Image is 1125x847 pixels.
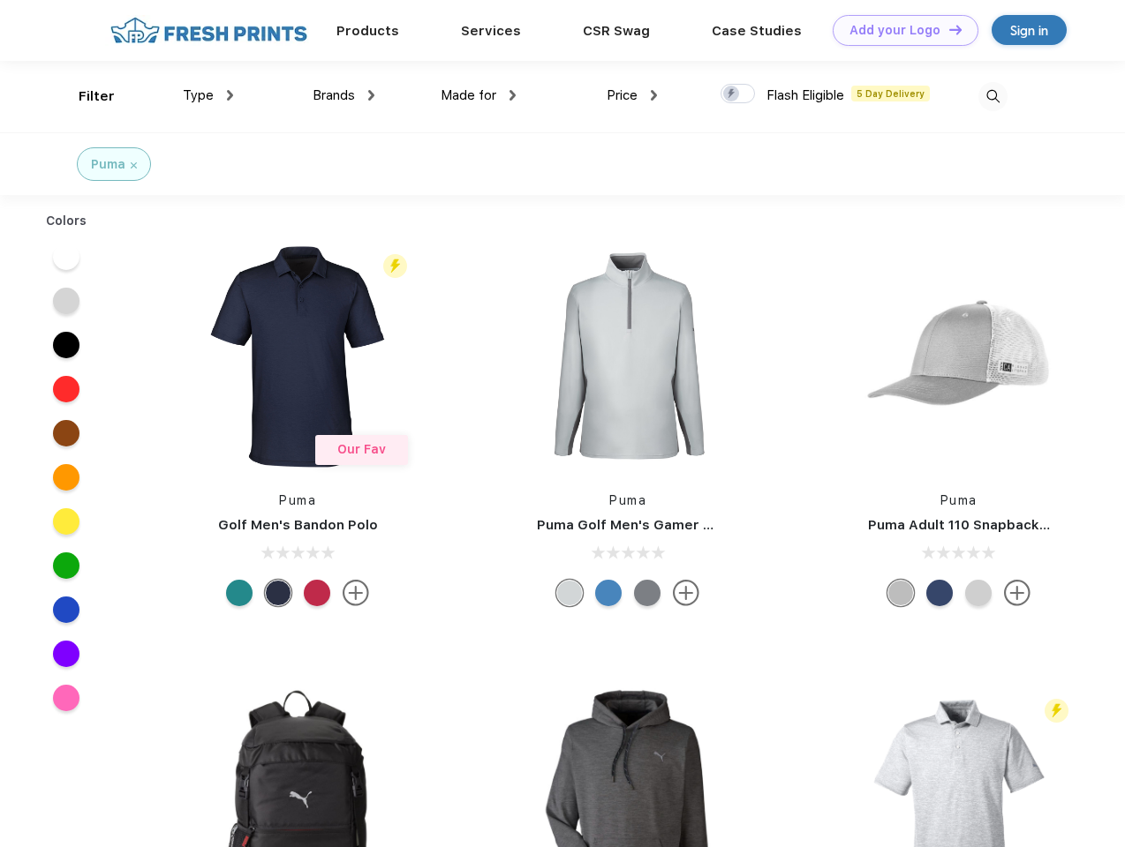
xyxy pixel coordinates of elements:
span: Price [607,87,638,103]
a: Puma [940,493,978,507]
div: Puma [91,155,125,174]
a: Puma Golf Men's Gamer Golf Quarter-Zip [537,517,816,533]
span: Flash Eligible [766,87,844,103]
a: Puma [279,493,316,507]
img: desktop_search.svg [978,82,1008,111]
span: 5 Day Delivery [851,86,930,101]
div: High Rise [556,580,583,606]
div: Navy Blazer [265,580,291,606]
span: Type [183,87,214,103]
img: func=resize&h=266 [842,239,1076,474]
img: more.svg [343,580,369,606]
span: Our Fav [337,442,386,456]
img: dropdown.png [510,90,516,101]
img: dropdown.png [651,90,657,101]
div: Bright Cobalt [595,580,622,606]
img: more.svg [673,580,699,606]
div: Green Lagoon [226,580,253,606]
div: Filter [79,86,115,107]
div: Quarry Brt Whit [965,580,992,606]
span: Made for [441,87,496,103]
a: Services [461,23,521,39]
a: Golf Men's Bandon Polo [218,517,378,533]
a: Puma [609,493,646,507]
img: func=resize&h=266 [510,239,745,474]
div: Sign in [1010,20,1048,41]
div: Ski Patrol [304,580,330,606]
div: Quarry with Brt Whit [887,580,914,606]
div: Quiet Shade [634,580,661,606]
a: Products [336,23,399,39]
a: Sign in [992,15,1067,45]
img: fo%20logo%202.webp [105,15,313,46]
div: Colors [33,212,101,230]
img: DT [949,25,962,34]
img: more.svg [1004,580,1031,606]
img: dropdown.png [227,90,233,101]
img: func=resize&h=266 [180,239,415,474]
img: flash_active_toggle.svg [1045,699,1068,723]
a: CSR Swag [583,23,650,39]
div: Peacoat with Qut Shd [926,580,953,606]
div: Add your Logo [849,23,940,38]
img: dropdown.png [368,90,374,101]
img: filter_cancel.svg [131,162,137,169]
img: flash_active_toggle.svg [383,254,407,278]
span: Brands [313,87,355,103]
